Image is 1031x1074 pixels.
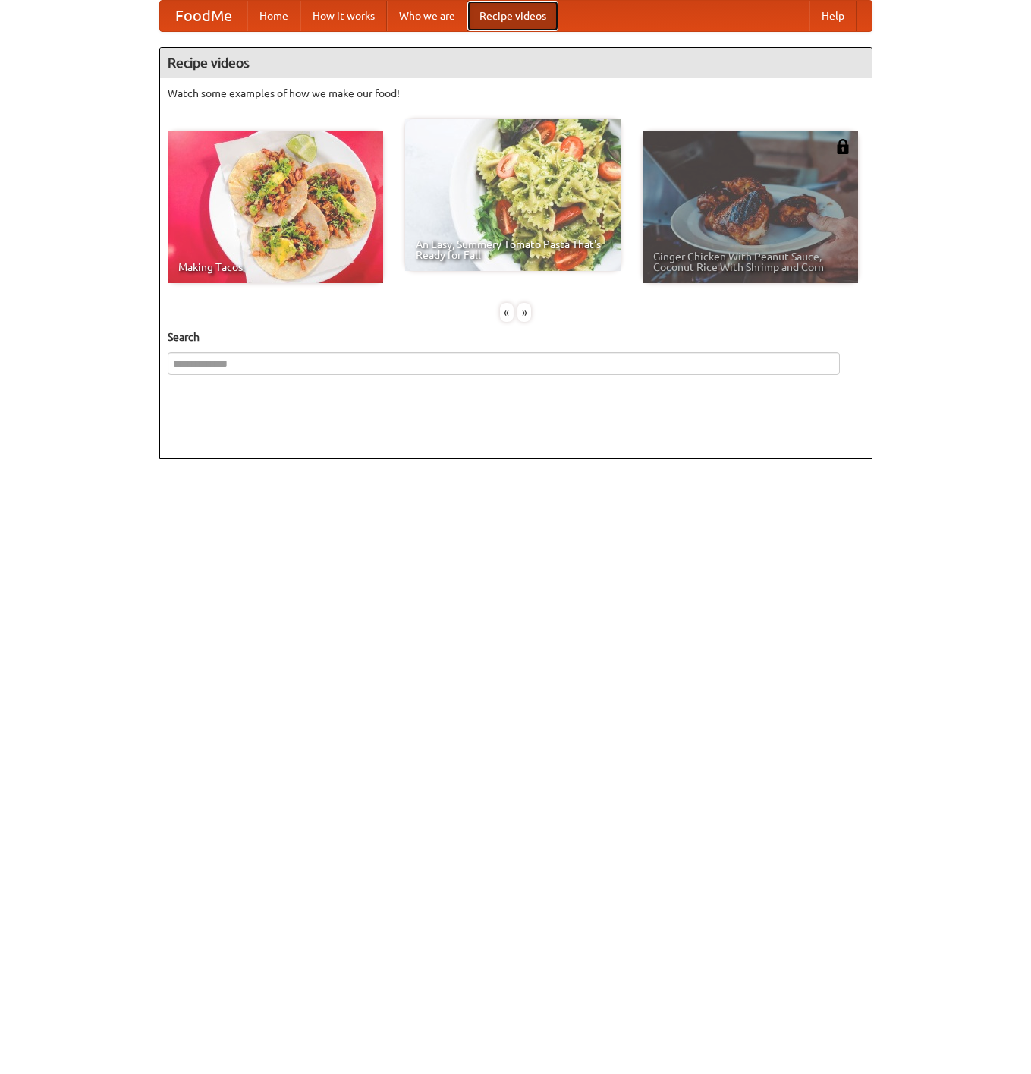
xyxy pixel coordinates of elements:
div: « [500,303,514,322]
a: Who we are [387,1,467,31]
span: An Easy, Summery Tomato Pasta That's Ready for Fall [416,239,610,260]
h4: Recipe videos [160,48,872,78]
a: FoodMe [160,1,247,31]
a: How it works [300,1,387,31]
a: Recipe videos [467,1,558,31]
a: Home [247,1,300,31]
a: Help [809,1,857,31]
h5: Search [168,329,864,345]
a: An Easy, Summery Tomato Pasta That's Ready for Fall [405,119,621,271]
a: Making Tacos [168,131,383,283]
div: » [517,303,531,322]
p: Watch some examples of how we make our food! [168,86,864,101]
img: 483408.png [835,139,850,154]
span: Making Tacos [178,262,372,272]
